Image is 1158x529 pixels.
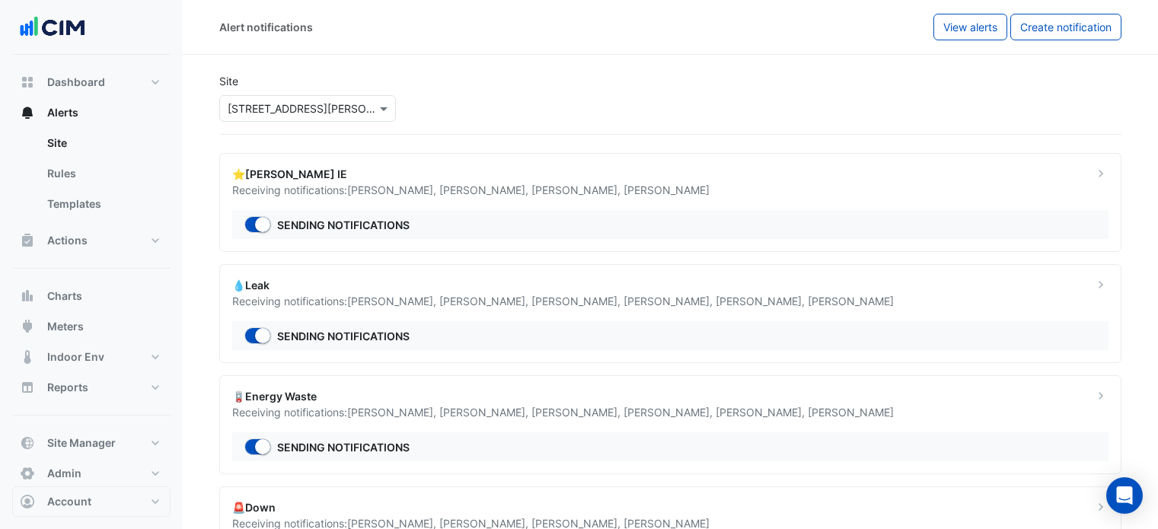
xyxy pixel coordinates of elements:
[624,406,716,419] span: [PERSON_NAME] ,
[624,183,710,196] span: [PERSON_NAME]
[12,458,171,489] button: Admin
[277,328,410,344] label: Sending notifications
[716,295,808,308] span: [PERSON_NAME] ,
[808,406,894,419] span: [PERSON_NAME]
[277,439,410,455] label: Sending notifications
[531,295,624,308] span: [PERSON_NAME] ,
[232,404,1075,420] div: Receiving notifications:
[18,12,87,43] img: Company Logo
[347,295,439,308] span: [PERSON_NAME] ,
[716,406,808,419] span: [PERSON_NAME] ,
[277,217,410,233] label: Sending notifications
[624,295,716,308] span: [PERSON_NAME] ,
[47,319,84,334] span: Meters
[12,428,171,458] button: Site Manager
[47,75,105,90] span: Dashboard
[232,166,1075,182] div: ⭐[PERSON_NAME] IE
[232,293,1075,309] div: Receiving notifications:
[347,406,439,419] span: [PERSON_NAME] ,
[47,380,88,395] span: Reports
[12,342,171,372] button: Indoor Env
[219,73,238,89] label: Site
[35,189,171,219] a: Templates
[47,233,88,248] span: Actions
[20,319,35,334] app-icon: Meters
[531,183,624,196] span: [PERSON_NAME] ,
[232,182,1075,198] div: Receiving notifications:
[12,67,171,97] button: Dashboard
[531,406,624,419] span: [PERSON_NAME] ,
[47,435,116,451] span: Site Manager
[20,349,35,365] app-icon: Indoor Env
[47,349,104,365] span: Indoor Env
[808,295,894,308] span: [PERSON_NAME]
[12,372,171,403] button: Reports
[20,233,35,248] app-icon: Actions
[35,128,171,158] a: Site
[47,288,82,304] span: Charts
[943,21,997,33] span: View alerts
[20,288,35,304] app-icon: Charts
[439,295,531,308] span: [PERSON_NAME] ,
[20,105,35,120] app-icon: Alerts
[12,311,171,342] button: Meters
[219,19,313,35] div: Alert notifications
[439,406,531,419] span: [PERSON_NAME] ,
[12,225,171,256] button: Actions
[47,105,78,120] span: Alerts
[933,14,1007,40] button: View alerts
[12,281,171,311] button: Charts
[20,466,35,481] app-icon: Admin
[347,183,439,196] span: [PERSON_NAME] ,
[232,277,1075,293] div: 💧Leak
[1020,21,1112,33] span: Create notification
[1106,477,1143,514] div: Open Intercom Messenger
[12,97,171,128] button: Alerts
[20,380,35,395] app-icon: Reports
[35,158,171,189] a: Rules
[232,388,1075,404] div: 🪫Energy Waste
[47,466,81,481] span: Admin
[1010,14,1121,40] button: Create notification
[232,499,1075,515] div: 🚨Down
[12,486,171,517] button: Account
[439,183,531,196] span: [PERSON_NAME] ,
[47,494,91,509] span: Account
[20,75,35,90] app-icon: Dashboard
[20,435,35,451] app-icon: Site Manager
[12,128,171,225] div: Alerts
